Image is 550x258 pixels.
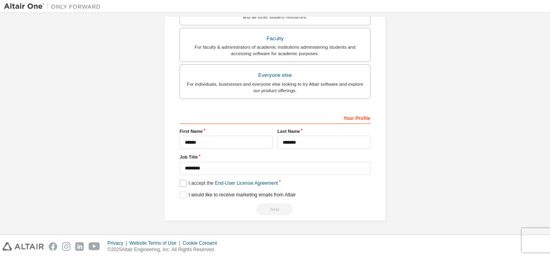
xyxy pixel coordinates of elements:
[108,246,222,253] p: © 2025 Altair Engineering, Inc. All Rights Reserved.
[277,128,370,134] label: Last Name
[108,240,129,246] div: Privacy
[180,128,273,134] label: First Name
[4,2,105,10] img: Altair One
[180,192,296,198] label: I would like to receive marketing emails from Altair
[2,242,44,251] img: altair_logo.svg
[185,81,365,94] div: For individuals, businesses and everyone else looking to try Altair software and explore our prod...
[180,203,370,215] div: Email already exists
[185,33,365,44] div: Faculty
[180,111,370,124] div: Your Profile
[182,240,221,246] div: Cookie Consent
[89,242,100,251] img: youtube.svg
[185,70,365,81] div: Everyone else
[129,240,182,246] div: Website Terms of Use
[49,242,57,251] img: facebook.svg
[75,242,84,251] img: linkedin.svg
[215,180,278,186] a: End-User License Agreement
[180,180,278,187] label: I accept the
[180,154,370,160] label: Job Title
[62,242,70,251] img: instagram.svg
[185,44,365,57] div: For faculty & administrators of academic institutions administering students and accessing softwa...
